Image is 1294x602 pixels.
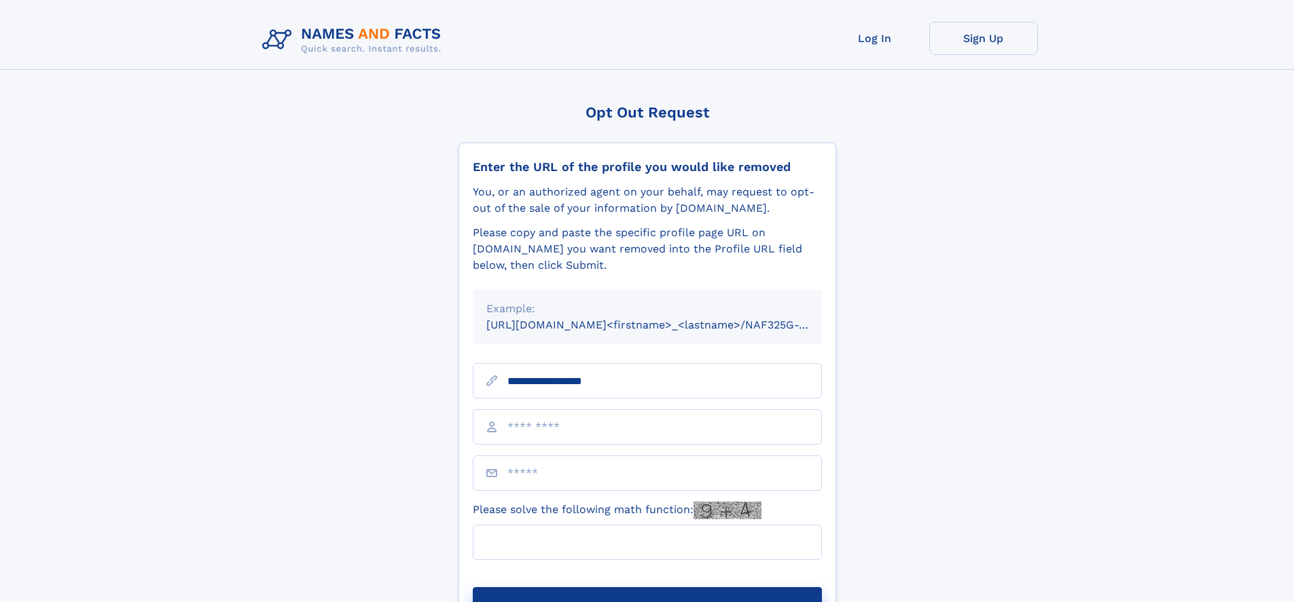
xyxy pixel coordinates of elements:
label: Please solve the following math function: [473,502,761,519]
div: You, or an authorized agent on your behalf, may request to opt-out of the sale of your informatio... [473,184,822,217]
div: Opt Out Request [459,104,836,121]
div: Please copy and paste the specific profile page URL on [DOMAIN_NAME] you want removed into the Pr... [473,225,822,274]
small: [URL][DOMAIN_NAME]<firstname>_<lastname>/NAF325G-xxxxxxxx [486,318,848,331]
img: Logo Names and Facts [257,22,452,58]
a: Log In [821,22,929,55]
div: Enter the URL of the profile you would like removed [473,159,822,174]
div: Example: [486,301,808,317]
a: Sign Up [929,22,1038,55]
